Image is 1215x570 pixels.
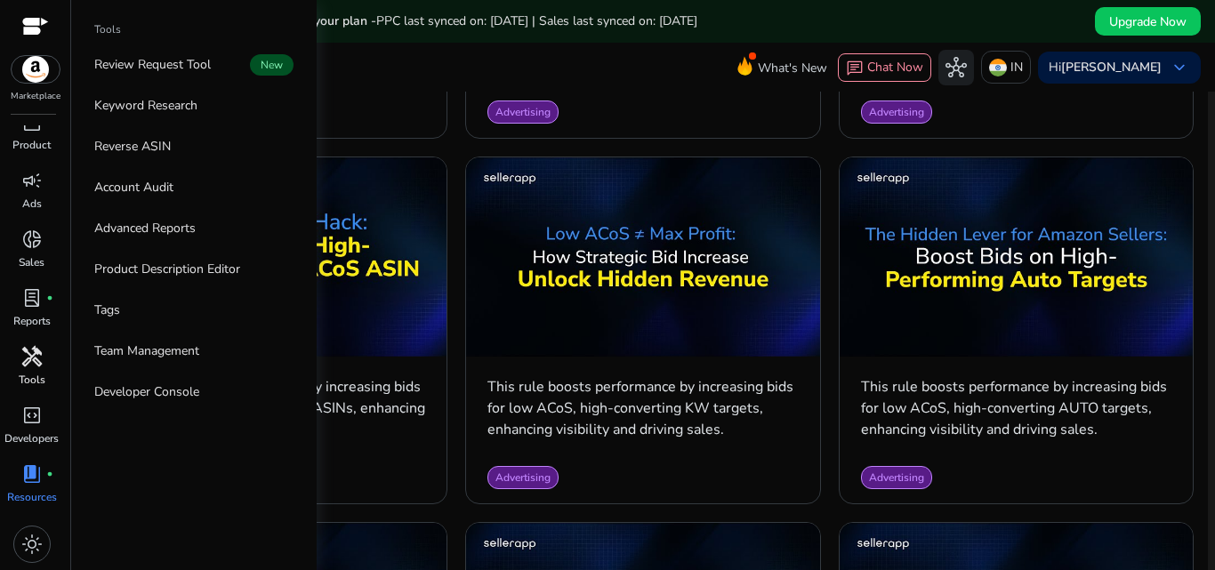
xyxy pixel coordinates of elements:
[94,260,240,278] p: Product Description Editor
[94,137,171,156] p: Reverse ASIN
[13,313,51,329] p: Reports
[7,489,57,505] p: Resources
[94,55,211,74] p: Review Request Tool
[21,229,43,250] span: donut_small
[46,470,53,478] span: fiber_manual_record
[21,287,43,309] span: lab_profile
[94,178,173,197] p: Account Audit
[21,111,43,132] span: inventory_2
[21,405,43,426] span: code_blocks
[840,157,1193,357] img: sddefault.jpg
[869,470,924,485] span: Advertising
[117,14,697,29] h5: Data syncs run less frequently on your plan -
[1169,57,1190,78] span: keyboard_arrow_down
[22,196,42,212] p: Ads
[94,219,196,237] p: Advanced Reports
[11,90,60,103] p: Marketplace
[1010,52,1023,83] p: IN
[1061,59,1162,76] b: [PERSON_NAME]
[4,430,59,446] p: Developers
[19,254,44,270] p: Sales
[21,170,43,191] span: campaign
[838,53,931,82] button: chatChat Now
[846,60,864,77] span: chat
[989,59,1007,76] img: in.svg
[94,341,199,360] p: Team Management
[19,372,45,388] p: Tools
[376,12,697,29] span: PPC last synced on: [DATE] | Sales last synced on: [DATE]
[861,376,1171,440] p: This rule boosts performance by increasing bids for low ACoS, high-converting AUTO targets, enhan...
[1049,61,1162,74] p: Hi
[487,376,798,440] p: This rule boosts performance by increasing bids for low ACoS, high-converting KW targets, enhanci...
[94,21,121,37] p: Tools
[12,56,60,83] img: amazon.svg
[21,534,43,555] span: light_mode
[466,157,819,356] img: sddefault.jpg
[21,463,43,485] span: book_4
[94,301,120,319] p: Tags
[94,382,199,401] p: Developer Console
[12,137,51,153] p: Product
[46,294,53,301] span: fiber_manual_record
[21,346,43,367] span: handyman
[495,105,551,119] span: Advertising
[867,59,923,76] span: Chat Now
[1095,7,1201,36] button: Upgrade Now
[94,96,197,115] p: Keyword Research
[250,54,294,76] span: New
[495,470,551,485] span: Advertising
[1109,12,1187,31] span: Upgrade Now
[945,57,967,78] span: hub
[869,105,924,119] span: Advertising
[758,52,827,84] span: What's New
[938,50,974,85] button: hub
